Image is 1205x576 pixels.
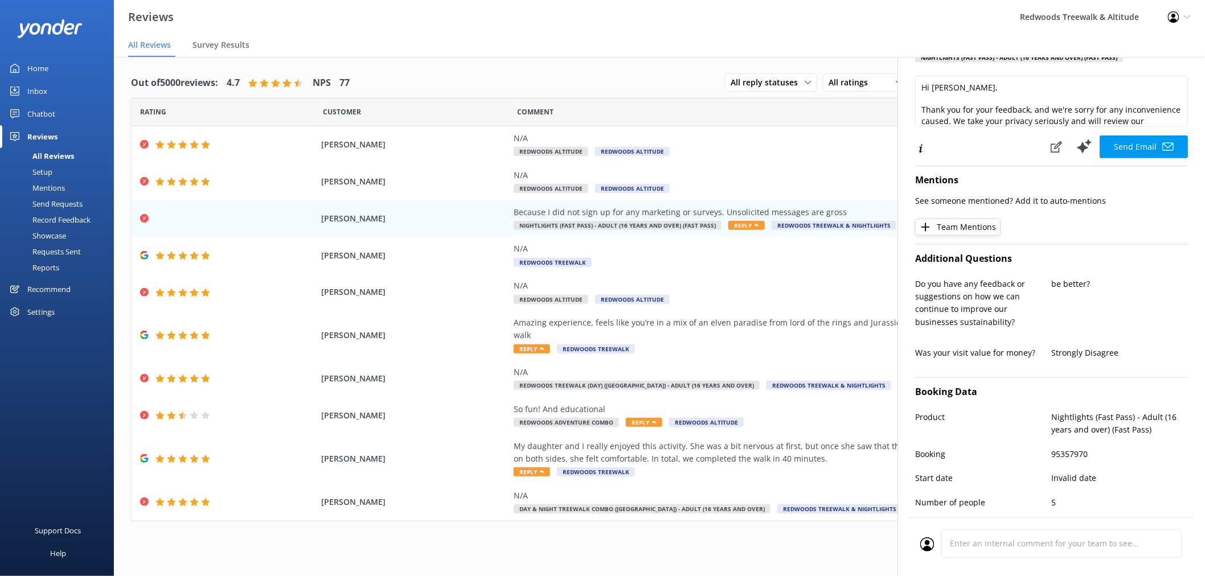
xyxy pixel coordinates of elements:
[128,8,174,26] h3: Reviews
[915,76,1188,127] textarea: Hi [PERSON_NAME], Thank you for your feedback, and we're sorry for any inconvenience caused. We t...
[321,286,508,298] span: [PERSON_NAME]
[915,252,1188,266] h4: Additional Questions
[514,206,1032,219] div: Because I did not sign up for any marketing or surveys. Unsolicited messages are gross
[829,76,875,89] span: All ratings
[514,242,1032,255] div: N/A
[27,80,47,102] div: Inbox
[35,519,81,542] div: Support Docs
[339,76,350,90] h4: 77
[321,212,508,225] span: [PERSON_NAME]
[7,244,114,260] a: Requests Sent
[140,106,166,117] span: Date
[514,316,1032,342] div: Amazing experience, feels like you’re in a mix of an elven paradise from lord of the rings and Ju...
[514,418,619,427] span: Redwoods Adventure Combo
[7,180,65,196] div: Mentions
[1052,347,1188,359] p: Strongly Disagree
[131,76,218,90] h4: Out of 5000 reviews:
[1052,278,1188,290] p: be better?
[915,448,1052,460] p: Booking
[514,147,588,156] span: Redwoods Altitude
[514,381,760,390] span: Redwoods Treewalk (Day) ([GEOGRAPHIC_DATA]) - Adult (16 years and over)
[192,39,249,51] span: Survey Results
[50,542,66,565] div: Help
[27,57,48,80] div: Home
[7,148,114,164] a: All Reviews
[7,180,114,196] a: Mentions
[7,212,91,228] div: Record Feedback
[321,138,508,151] span: [PERSON_NAME]
[1100,135,1188,158] button: Send Email
[7,260,114,275] a: Reports
[7,148,74,164] div: All Reviews
[7,196,83,212] div: Send Requests
[514,504,770,513] span: Day & Night Treewalk Combo ([GEOGRAPHIC_DATA]) - Adult (16 years and over)
[514,184,588,193] span: Redwoods Altitude
[595,184,670,193] span: Redwoods Altitude
[227,76,240,90] h4: 4.7
[595,295,670,304] span: Redwoods Altitude
[772,221,896,230] span: Redwoods Treewalk & Nightlights
[920,537,935,552] img: user_profile.svg
[7,196,114,212] a: Send Requests
[128,39,171,51] span: All Reviews
[915,411,1052,437] p: Product
[27,125,58,148] div: Reviews
[321,372,508,385] span: [PERSON_NAME]
[7,228,66,244] div: Showcase
[27,102,55,125] div: Chatbot
[321,175,508,188] span: [PERSON_NAME]
[626,418,662,427] span: Reply
[321,409,508,422] span: [PERSON_NAME]
[7,228,114,244] a: Showcase
[557,344,635,353] span: Redwoods Treewalk
[915,278,1052,329] p: Do you have any feedback or suggestions on how we can continue to improve our businesses sustaina...
[669,418,744,427] span: Redwoods Altitude
[323,106,361,117] span: Date
[1052,496,1188,509] p: 5
[595,147,670,156] span: Redwoods Altitude
[915,385,1188,400] h4: Booking Data
[321,329,508,342] span: [PERSON_NAME]
[767,381,891,390] span: Redwoods Treewalk & Nightlights
[514,279,1032,292] div: N/A
[321,452,508,465] span: [PERSON_NAME]
[7,164,114,180] a: Setup
[514,132,1032,145] div: N/A
[514,169,1032,182] div: N/A
[313,76,331,90] h4: NPS
[514,366,1032,378] div: N/A
[915,173,1188,188] h4: Mentions
[731,76,805,89] span: All reply statuses
[915,195,1188,207] p: See someone mentioned? Add it to auto-mentions
[514,221,722,230] span: Nightlights (Fast Pass) - Adult (16 years and over) (Fast Pass)
[7,164,52,180] div: Setup
[514,467,550,476] span: Reply
[915,347,1052,359] p: Was your visit value for money?
[915,219,1001,236] button: Team Mentions
[514,258,592,267] span: Redwoods Treewalk
[27,301,55,323] div: Settings
[1052,448,1188,460] p: 95357970
[27,278,71,301] div: Recommend
[7,212,114,228] a: Record Feedback
[7,244,81,260] div: Requests Sent
[915,496,1052,509] p: Number of people
[557,467,635,476] span: Redwoods Treewalk
[514,344,550,353] span: Reply
[321,496,508,508] span: [PERSON_NAME]
[321,249,508,262] span: [PERSON_NAME]
[7,260,59,275] div: Reports
[514,295,588,304] span: Redwoods Altitude
[518,106,554,117] span: Question
[1052,472,1188,484] p: Invalid date
[915,472,1052,484] p: Start date
[1052,411,1188,437] p: Nightlights (Fast Pass) - Adult (16 years and over) (Fast Pass)
[17,19,83,38] img: yonder-white-logo.png
[514,489,1032,502] div: N/A
[514,440,1032,466] div: My daughter and I really enjoyed this activity. She was a bit nervous at first, but once she saw ...
[915,53,1123,62] div: Nightlights (Fast Pass) - Adult (16 years and over) (Fast Pass)
[514,403,1032,415] div: So fun! And educational
[728,221,765,230] span: Reply
[777,504,902,513] span: Redwoods Treewalk & Nightlights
